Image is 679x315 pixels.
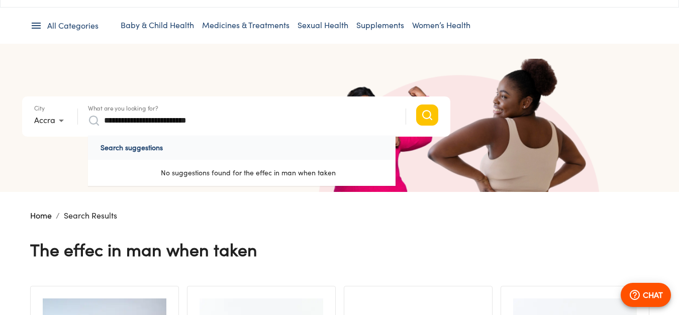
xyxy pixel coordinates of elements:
[621,283,671,307] button: CHAT
[298,20,348,30] a: Sexual Health
[88,136,396,160] p: Search suggestions
[101,160,396,186] div: No suggestions found for the effec in man when taken
[88,106,158,112] label: What are you looking for?
[121,20,194,30] a: Baby & Child Health
[34,113,67,129] div: Accra
[30,239,257,260] h4: The Effec in Man When Taken
[643,289,663,301] p: CHAT
[202,20,289,30] a: Medicines & Treatments
[412,20,470,30] a: Women’s Health
[30,209,649,222] nav: breadcrumb
[64,209,117,222] p: Search Results
[47,20,99,32] span: All Categories
[356,20,404,30] a: Supplements
[416,104,438,126] button: Search
[56,209,60,222] li: /
[34,106,45,112] label: City
[30,211,52,221] a: Home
